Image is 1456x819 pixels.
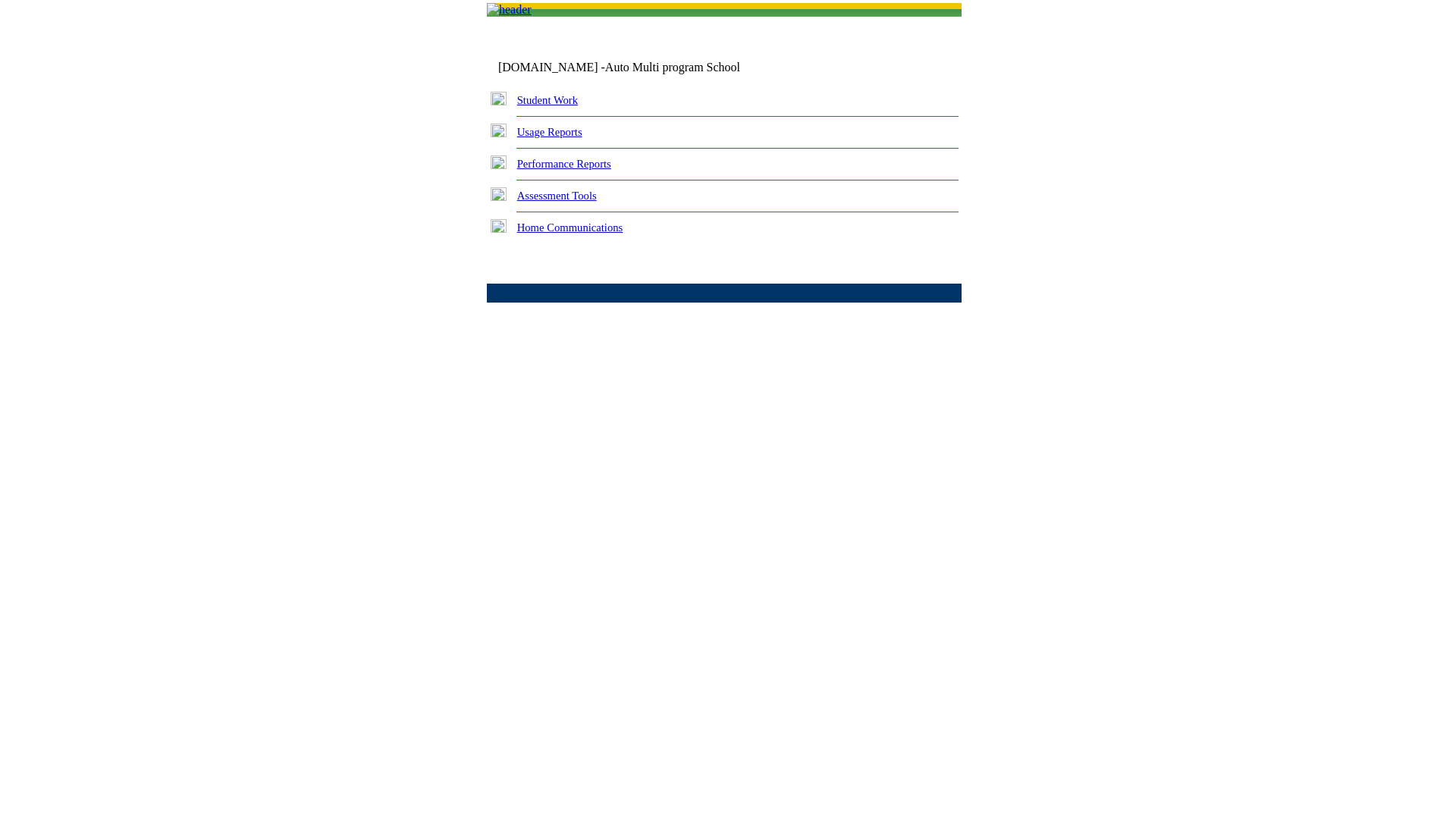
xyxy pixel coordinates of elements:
[517,190,597,202] a: Assessment Tools
[491,124,507,137] img: plus.gif
[491,92,507,105] img: plus.gif
[491,155,507,169] img: plus.gif
[498,61,777,74] td: [DOMAIN_NAME] -
[517,126,582,138] a: Usage Reports
[605,61,740,74] nobr: Auto Multi program School
[491,219,507,233] img: plus.gif
[491,187,507,201] img: plus.gif
[517,94,578,106] a: Student Work
[517,221,623,234] a: Home Communications
[487,3,532,17] img: header
[517,158,611,170] a: Performance Reports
